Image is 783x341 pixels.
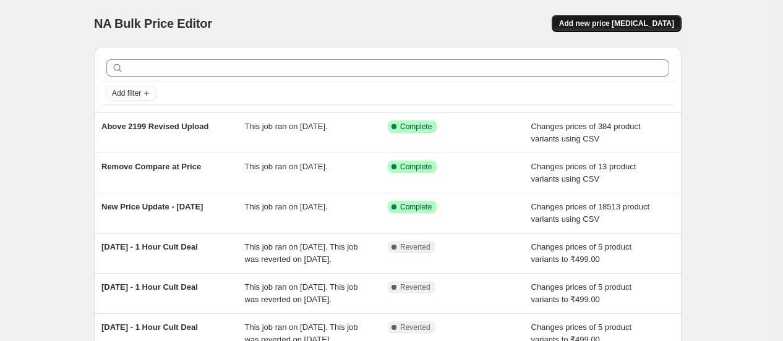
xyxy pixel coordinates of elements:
[101,242,198,251] span: [DATE] - 1 Hour Cult Deal
[400,162,432,172] span: Complete
[101,322,198,332] span: [DATE] - 1 Hour Cult Deal
[531,122,641,143] span: Changes prices of 384 product variants using CSV
[112,88,141,98] span: Add filter
[400,242,430,252] span: Reverted
[531,202,650,224] span: Changes prices of 18513 product variants using CSV
[245,122,328,131] span: This job ran on [DATE].
[101,122,208,131] span: Above 2199 Revised Upload
[245,162,328,171] span: This job ran on [DATE].
[400,202,432,212] span: Complete
[400,322,430,332] span: Reverted
[245,282,358,304] span: This job ran on [DATE]. This job was reverted on [DATE].
[245,202,328,211] span: This job ran on [DATE].
[531,162,636,183] span: Changes prices of 13 product variants using CSV
[400,282,430,292] span: Reverted
[101,202,203,211] span: New Price Update - [DATE]
[101,282,198,292] span: [DATE] - 1 Hour Cult Deal
[552,15,682,32] button: Add new price [MEDICAL_DATA]
[94,17,212,30] span: NA Bulk Price Editor
[245,242,358,264] span: This job ran on [DATE]. This job was reverted on [DATE].
[531,242,632,264] span: Changes prices of 5 product variants to ₹499.00
[106,86,156,101] button: Add filter
[559,19,674,28] span: Add new price [MEDICAL_DATA]
[101,162,201,171] span: Remove Compare at Price
[531,282,632,304] span: Changes prices of 5 product variants to ₹499.00
[400,122,432,132] span: Complete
